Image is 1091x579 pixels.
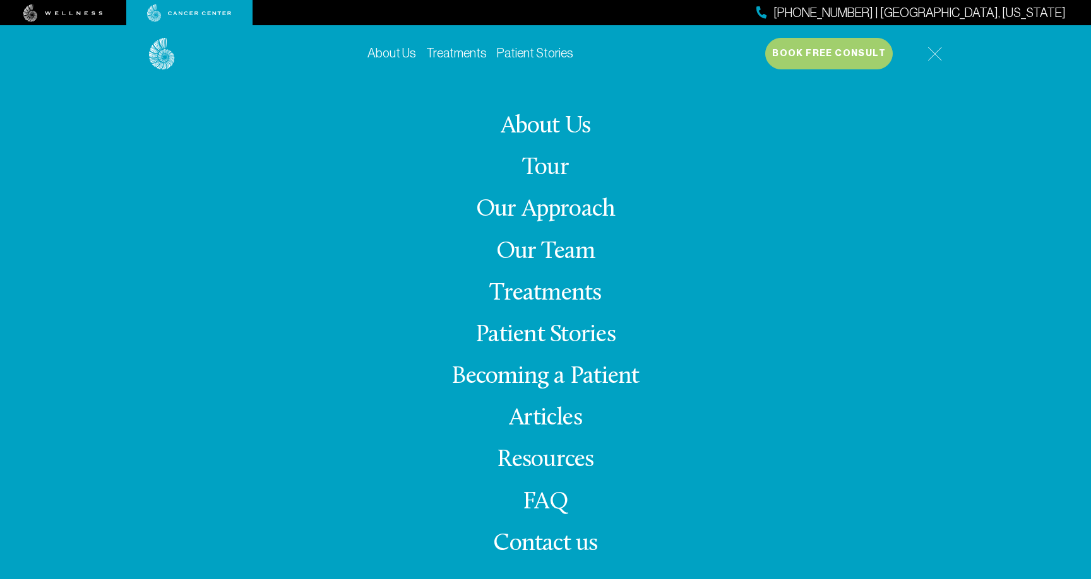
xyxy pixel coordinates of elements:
a: FAQ [523,490,568,515]
a: Becoming a Patient [451,365,639,389]
a: Resources [497,448,593,472]
img: icon-hamburger [927,47,942,61]
a: Our Team [496,240,595,264]
a: [PHONE_NUMBER] | [GEOGRAPHIC_DATA], [US_STATE] [756,4,1066,22]
a: About Us [501,114,591,139]
a: Tour [522,156,569,180]
span: [PHONE_NUMBER] | [GEOGRAPHIC_DATA], [US_STATE] [773,4,1066,22]
a: Patient Stories [497,46,573,60]
button: Book Free Consult [765,38,893,69]
span: Contact us [493,532,597,556]
a: Treatments [426,46,487,60]
a: Our Approach [476,197,616,222]
a: Articles [509,406,582,431]
a: About Us [367,46,416,60]
img: wellness [23,4,103,22]
img: cancer center [147,4,232,22]
img: logo [149,38,175,70]
a: Patient Stories [475,323,616,348]
a: Treatments [489,281,601,306]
